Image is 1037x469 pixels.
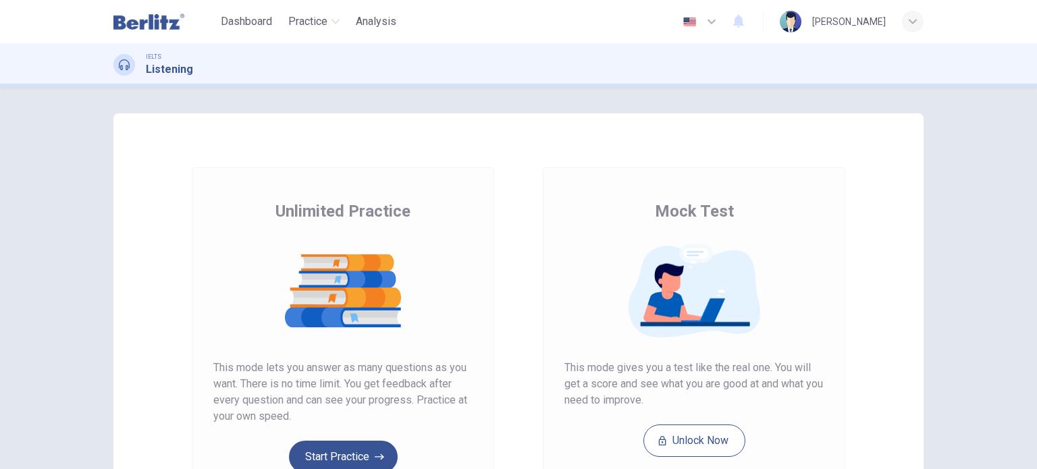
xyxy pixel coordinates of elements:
[275,200,410,222] span: Unlimited Practice
[146,52,161,61] span: IELTS
[643,424,745,457] button: Unlock Now
[812,13,886,30] div: [PERSON_NAME]
[288,13,327,30] span: Practice
[215,9,277,34] button: Dashboard
[356,13,396,30] span: Analysis
[350,9,402,34] button: Analysis
[146,61,193,78] h1: Listening
[564,360,824,408] span: This mode gives you a test like the real one. You will get a score and see what you are good at a...
[283,9,345,34] button: Practice
[681,17,698,27] img: en
[655,200,734,222] span: Mock Test
[113,8,184,35] img: Berlitz Latam logo
[113,8,215,35] a: Berlitz Latam logo
[780,11,801,32] img: Profile picture
[221,13,272,30] span: Dashboard
[213,360,473,424] span: This mode lets you answer as many questions as you want. There is no time limit. You get feedback...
